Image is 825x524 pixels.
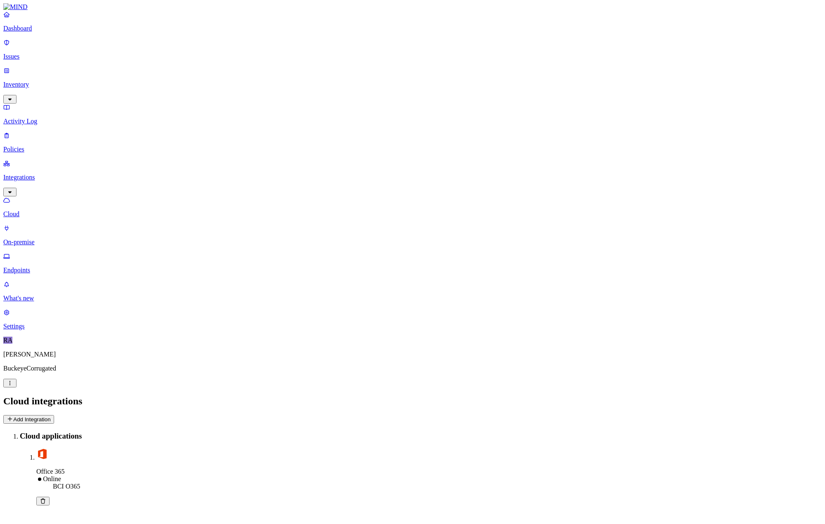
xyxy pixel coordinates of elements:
h2: Cloud integrations [3,396,822,407]
p: Endpoints [3,267,822,274]
a: What's new [3,281,822,302]
a: Inventory [3,67,822,102]
a: Cloud [3,196,822,218]
img: MIND [3,3,28,11]
a: Policies [3,132,822,153]
button: Add Integration [3,415,54,424]
p: What's new [3,295,822,302]
span: BCI O365 [53,483,80,490]
p: Activity Log [3,118,822,125]
p: Inventory [3,81,822,88]
a: Settings [3,309,822,330]
p: On-premise [3,238,822,246]
p: Issues [3,53,822,60]
img: office-365 [36,448,48,460]
a: Integrations [3,160,822,195]
h3: Cloud applications [20,432,822,441]
p: Integrations [3,174,822,181]
a: Issues [3,39,822,60]
a: Dashboard [3,11,822,32]
span: Online [43,475,61,482]
p: [PERSON_NAME] [3,351,822,358]
p: Cloud [3,210,822,218]
a: On-premise [3,224,822,246]
p: BuckeyeCorrugated [3,365,822,372]
a: Endpoints [3,253,822,274]
a: Activity Log [3,104,822,125]
span: RA [3,337,12,344]
a: MIND [3,3,822,11]
p: Dashboard [3,25,822,32]
p: Policies [3,146,822,153]
span: Office 365 [36,468,65,475]
p: Settings [3,323,822,330]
